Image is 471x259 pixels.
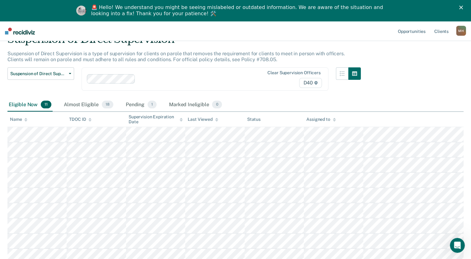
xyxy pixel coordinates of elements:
[212,101,222,109] span: 0
[76,6,86,16] img: Profile image for Kim
[7,98,53,112] div: Eligible Now11
[188,117,218,122] div: Last Viewed
[456,26,466,36] div: M H
[7,51,345,62] p: Suspension of Direct Supervision is a type of supervision for clients on parole that removes the ...
[306,117,336,122] div: Assigned to
[10,71,66,76] span: Suspension of Direct Supervision
[125,98,158,112] div: Pending1
[7,33,361,51] div: Suspension of Direct Supervision
[69,117,92,122] div: TDOC ID
[433,21,450,41] a: Clients
[7,67,74,80] button: Suspension of Direct Supervision
[129,114,183,125] div: Supervision Expiration Date
[148,101,157,109] span: 1
[267,70,320,75] div: Clear supervision officers
[102,101,113,109] span: 18
[5,28,35,34] img: Recidiviz
[450,238,465,253] iframe: Intercom live chat
[168,98,223,112] div: Marked Ineligible0
[459,6,465,9] div: Close
[63,98,115,112] div: Almost Eligible18
[299,78,322,88] span: D40
[247,117,261,122] div: Status
[456,26,466,36] button: MH
[41,101,51,109] span: 11
[397,21,427,41] a: Opportunities
[10,117,27,122] div: Name
[91,4,385,17] div: 🚨 Hello! We understand you might be seeing mislabeled or outdated information. We are aware of th...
